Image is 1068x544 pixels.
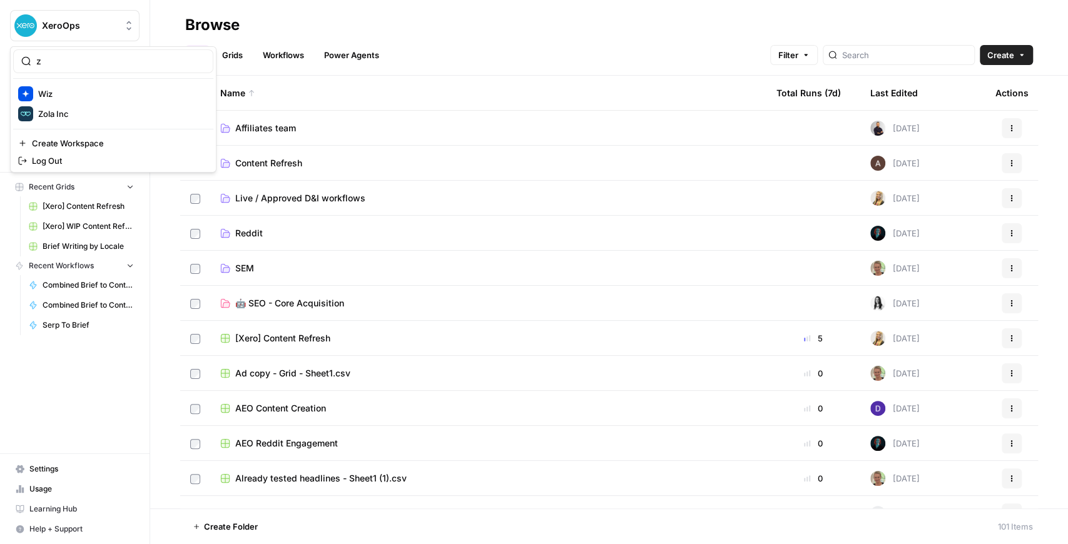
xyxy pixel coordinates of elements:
a: Ad copy - Grid - Sheet1.csv [220,367,756,380]
a: AEO Reddit Engagement [220,437,756,450]
img: ygsh7oolkwauxdw54hskm6m165th [870,191,885,206]
div: [DATE] [870,506,920,521]
a: Workflows [255,45,312,65]
div: [DATE] [870,156,920,171]
a: All [185,45,210,65]
span: Article Content Refresh [235,507,332,520]
a: Article Content Refresh [220,507,756,520]
img: lmunieaapx9c9tryyoi7fiszj507 [870,261,885,276]
button: Create Folder [185,516,265,536]
a: Power Agents [317,45,387,65]
a: [Xero] Content Refresh [23,196,140,216]
span: Filter [778,49,798,61]
img: ilf5qirlu51qf7ak37srxb41cqxu [870,226,885,241]
span: Serp To Brief [43,320,134,331]
img: lmunieaapx9c9tryyoi7fiszj507 [870,366,885,381]
button: Recent Grids [10,178,140,196]
img: ilf5qirlu51qf7ak37srxb41cqxu [870,436,885,451]
a: Usage [10,479,140,499]
div: Last Edited [870,76,918,110]
div: 0 [776,507,850,520]
div: Name [220,76,756,110]
div: [DATE] [870,226,920,241]
a: Brief Writing by Locale [23,236,140,256]
input: Search [842,49,969,61]
span: [Xero] Content Refresh [43,201,134,212]
span: AEO Content Creation [235,402,326,415]
span: [Xero] Content Refresh [235,332,330,345]
span: SEM [235,262,254,275]
a: Combined Brief to Content [23,275,140,295]
input: Search Workspaces [36,55,205,68]
div: Total Runs (7d) [776,76,841,110]
span: Learning Hub [29,503,134,515]
span: Already tested headlines - Sheet1 (1).csv [235,472,407,485]
a: Already tested headlines - Sheet1 (1).csv [220,472,756,485]
a: Content Refresh [220,157,756,169]
a: Settings [10,459,140,479]
span: Create [987,49,1014,61]
button: Help + Support [10,519,140,539]
a: Grids [215,45,250,65]
div: [DATE] [870,471,920,486]
div: 0 [776,472,850,485]
div: 5 [776,332,850,345]
span: Reddit [235,227,263,239]
span: Zola Inc [38,108,203,120]
span: Ad copy - Grid - Sheet1.csv [235,367,350,380]
span: 🤖 SEO - Core Acquisition [235,297,344,310]
a: Combined Brief to Content - Reddit Test V2 [23,295,140,315]
span: Recent Workflows [29,260,94,271]
a: SEM [220,262,756,275]
div: [DATE] [870,331,920,346]
div: Actions [995,76,1029,110]
img: Zola Inc Logo [18,106,33,121]
img: wtbmvrjo3qvncyiyitl6zoukl9gz [870,156,885,171]
span: Affiliates team [235,122,296,134]
div: [DATE] [870,261,920,276]
a: AEO Content Creation [220,402,756,415]
span: XeroOps [42,19,118,32]
a: Reddit [220,227,756,239]
img: 6clbhjv5t98vtpq4yyt91utag0vy [870,401,885,416]
span: Combined Brief to Content [43,280,134,291]
a: Log Out [13,152,213,169]
img: XeroOps Logo [14,14,37,37]
button: Recent Workflows [10,256,140,275]
div: [DATE] [870,401,920,416]
span: Recent Grids [29,181,74,193]
img: zka6akx770trzh69562he2ydpv4t [870,296,885,311]
span: Content Refresh [235,157,302,169]
div: 0 [776,402,850,415]
span: Usage [29,483,134,495]
div: 0 [776,367,850,380]
a: 🤖 SEO - Core Acquisition [220,297,756,310]
span: Live / Approved D&I workflows [235,192,365,204]
span: Create Workspace [32,137,203,149]
button: Filter [770,45,818,65]
span: Brief Writing by Locale [43,241,134,252]
a: Affiliates team [220,122,756,134]
span: X [875,507,881,520]
span: [Xero] WIP Content Refresh [43,221,134,232]
span: Wiz [38,88,203,100]
img: Wiz Logo [18,86,33,101]
div: [DATE] [870,436,920,451]
span: Settings [29,463,134,475]
a: [Xero] WIP Content Refresh [23,216,140,236]
div: [DATE] [870,121,920,136]
button: Create [980,45,1033,65]
a: Create Workspace [13,134,213,152]
span: Create Folder [204,520,258,533]
a: Learning Hub [10,499,140,519]
a: Live / Approved D&I workflows [220,192,756,204]
img: ygsh7oolkwauxdw54hskm6m165th [870,331,885,346]
div: [DATE] [870,191,920,206]
img: lmunieaapx9c9tryyoi7fiszj507 [870,471,885,486]
img: adb8qgdgkw5toack50009nbakl0k [870,121,885,136]
div: [DATE] [870,366,920,381]
div: 0 [776,437,850,450]
div: Workspace: XeroOps [10,46,216,173]
a: Serp To Brief [23,315,140,335]
span: AEO Reddit Engagement [235,437,338,450]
